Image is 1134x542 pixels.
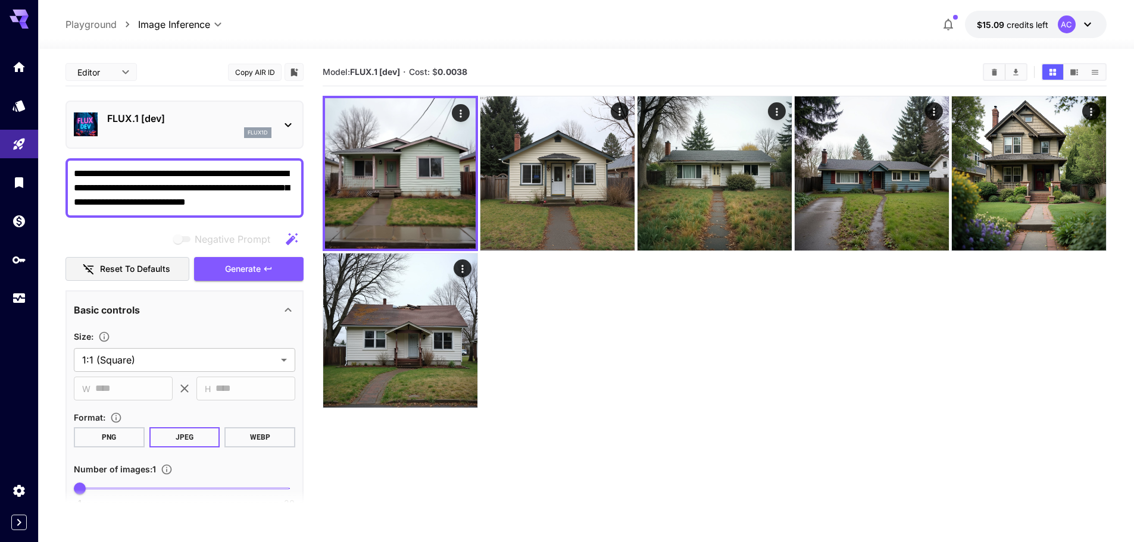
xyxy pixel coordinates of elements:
span: Cost: $ [409,67,467,77]
span: credits left [1007,20,1048,30]
button: PNG [74,427,145,447]
span: Editor [77,66,114,79]
div: Usage [12,291,26,306]
span: Number of images : 1 [74,464,156,474]
img: 9k= [480,96,635,250]
span: W [82,382,90,396]
button: Show media in list view [1085,64,1105,80]
div: Library [12,175,26,190]
nav: breadcrumb [65,17,138,32]
button: Adjust the dimensions of the generated image by specifying its width and height in pixels, or sel... [93,331,115,343]
div: Actions [925,102,943,120]
img: 2Q== [638,96,792,250]
button: Show media in grid view [1042,64,1063,80]
div: API Keys [12,252,26,267]
button: JPEG [149,427,220,447]
b: 0.0038 [438,67,467,77]
span: Generate [225,262,261,277]
div: Wallet [12,214,26,228]
span: Format : [74,412,105,422]
button: Clear All [984,64,1005,80]
p: FLUX.1 [dev] [107,111,271,126]
div: Clear AllDownload All [983,63,1027,81]
button: WEBP [224,427,295,447]
div: Show media in grid viewShow media in video viewShow media in list view [1041,63,1107,81]
div: AC [1058,15,1076,33]
button: Download All [1005,64,1026,80]
button: Reset to defaults [65,257,189,281]
button: Choose the file format for the output image. [105,412,127,424]
div: Basic controls [74,296,295,324]
p: · [403,65,406,79]
span: $15.09 [977,20,1007,30]
div: Actions [1082,102,1100,120]
span: Negative Prompt [195,232,270,246]
img: 2Q== [795,96,949,250]
div: Actions [452,104,470,122]
button: Show media in video view [1064,64,1085,80]
div: Playground [12,137,26,152]
span: Model: [323,67,400,77]
span: 1:1 (Square) [82,353,276,367]
button: Expand sidebar [11,515,27,530]
div: Actions [611,102,629,120]
img: Z [325,98,476,249]
b: FLUX.1 [dev] [350,67,400,77]
p: flux1d [248,129,268,137]
div: FLUX.1 [dev]flux1d [74,106,295,143]
button: $15.08542AC [965,11,1107,38]
div: $15.08542 [977,18,1048,31]
div: Home [12,59,26,74]
div: Actions [768,102,786,120]
a: Playground [65,17,117,32]
span: Negative prompts are not compatible with the selected model. [171,231,280,246]
span: Size : [74,331,93,342]
button: Copy AIR ID [228,64,282,81]
button: Add to library [289,65,299,79]
p: Basic controls [74,303,140,317]
img: Z [323,253,477,408]
button: Specify how many images to generate in a single request. Each image generation will be charged se... [156,463,177,475]
span: H [205,382,211,396]
img: 9k= [952,96,1106,250]
div: Models [12,98,26,113]
div: Settings [12,483,26,498]
button: Generate [194,257,304,281]
span: Image Inference [138,17,210,32]
div: Actions [454,259,471,277]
